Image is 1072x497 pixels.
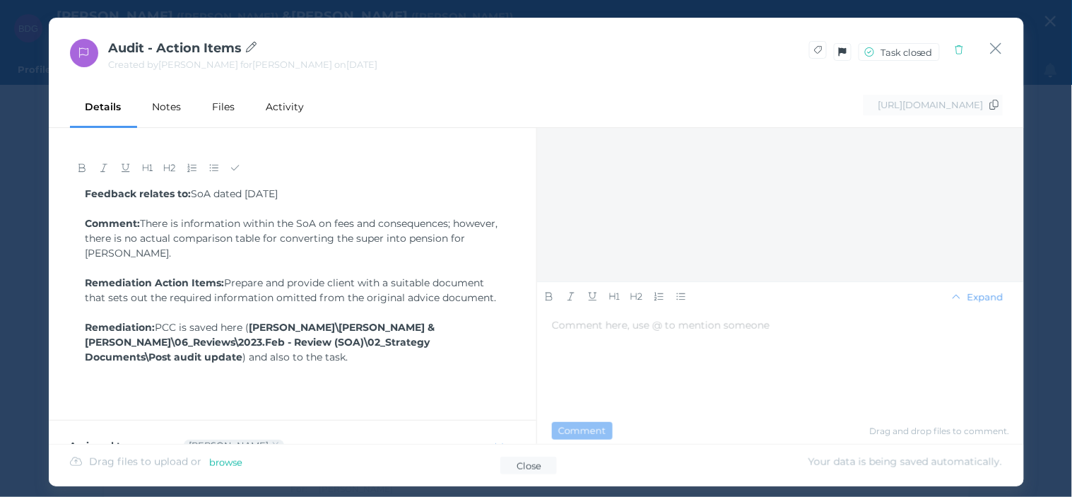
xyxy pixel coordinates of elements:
span: PCC is saved here ( [155,321,249,334]
span: Comment [553,425,612,436]
span: Drag and drop files to comment. [870,426,1010,436]
div: Activity [251,86,320,127]
span: Created by [PERSON_NAME] for [PERSON_NAME] on [DATE] [109,59,378,70]
span: Prepare and provide client with a suitable document that sets out the required information omitte... [86,276,497,304]
span: Expand [965,291,1010,303]
span: Remediation: [86,321,155,334]
span: Remediation Action Items: [86,276,225,289]
label: Assigned to [70,440,176,451]
span: Task closed [878,47,939,58]
button: Task closed [859,43,940,61]
div: Notes [137,86,197,127]
span: There is information within the SoA on fees and consequences; however, there is no actual compari... [86,217,501,259]
span: ) and also to the task. [243,351,348,363]
span: Audit - Action Items [109,40,257,56]
button: Close [989,39,1003,58]
button: Expand [946,290,1011,304]
span: [URL][DOMAIN_NAME] [878,99,983,110]
button: Comment [552,422,613,440]
span: Feedback relates to: [86,187,192,200]
div: Details [70,86,137,127]
div: Files [197,86,251,127]
span: SoA dated [DATE] [192,187,278,200]
span: [PERSON_NAME]\[PERSON_NAME] & [PERSON_NAME]\06_Reviews\2023.Feb - Review (SOA)\02_Strategy Docume... [86,321,438,363]
span: Comment: [86,217,141,230]
div: Brody George [189,440,269,451]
